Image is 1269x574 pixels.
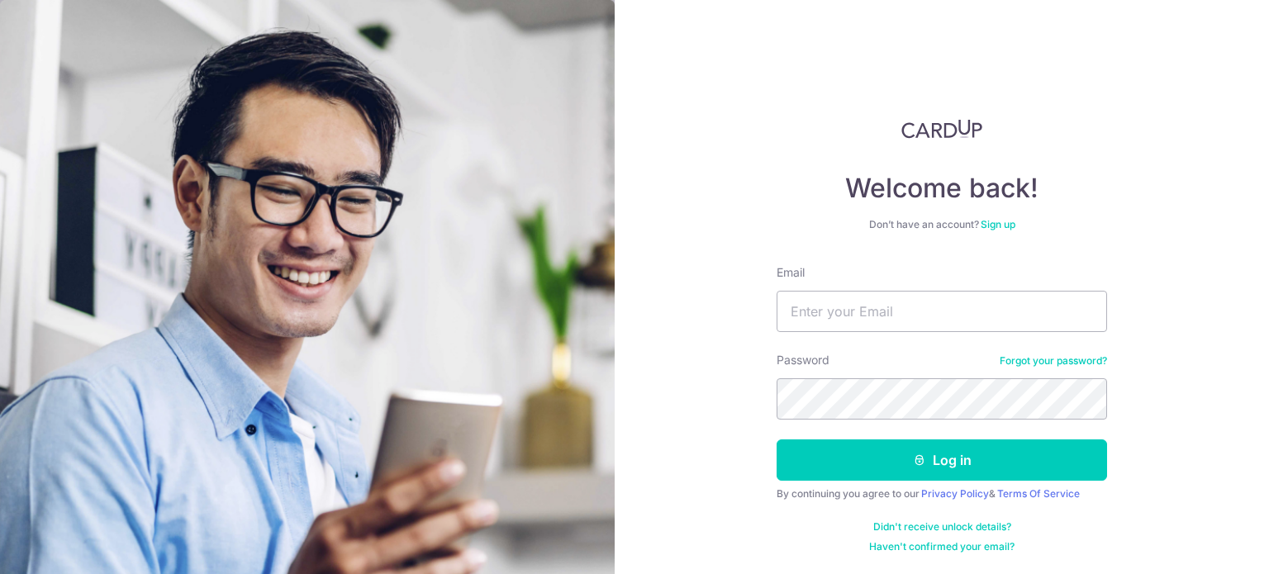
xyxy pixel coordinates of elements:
div: By continuing you agree to our & [777,487,1107,500]
div: Don’t have an account? [777,218,1107,231]
a: Terms Of Service [997,487,1080,500]
label: Email [777,264,805,281]
label: Password [777,352,829,368]
h4: Welcome back! [777,172,1107,205]
a: Sign up [981,218,1015,230]
input: Enter your Email [777,291,1107,332]
a: Forgot your password? [1000,354,1107,368]
button: Log in [777,439,1107,481]
a: Privacy Policy [921,487,989,500]
a: Haven't confirmed your email? [869,540,1015,553]
img: CardUp Logo [901,119,982,139]
a: Didn't receive unlock details? [873,520,1011,534]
